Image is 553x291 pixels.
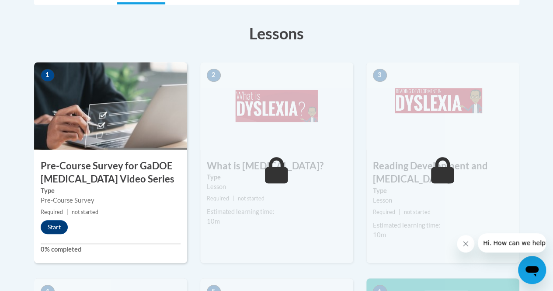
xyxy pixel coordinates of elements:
[399,209,400,215] span: |
[373,209,395,215] span: Required
[366,159,519,186] h3: Reading Development and [MEDICAL_DATA]
[518,256,546,284] iframe: Button to launch messaging window
[41,220,68,234] button: Start
[373,221,513,230] div: Estimated learning time:
[5,6,71,13] span: Hi. How can we help?
[238,195,264,202] span: not started
[373,69,387,82] span: 3
[207,69,221,82] span: 2
[34,22,519,44] h3: Lessons
[200,62,353,150] img: Course Image
[207,182,347,192] div: Lesson
[373,196,513,205] div: Lesson
[404,209,431,215] span: not started
[72,209,98,215] span: not started
[41,209,63,215] span: Required
[457,235,474,252] iframe: Close message
[34,159,187,186] h3: Pre-Course Survey for GaDOE [MEDICAL_DATA] Video Series
[207,217,220,225] span: 10m
[200,159,353,173] h3: What is [MEDICAL_DATA]?
[66,209,68,215] span: |
[478,233,546,252] iframe: Message from company
[207,172,347,182] label: Type
[41,186,181,196] label: Type
[233,195,234,202] span: |
[34,62,187,150] img: Course Image
[373,186,513,196] label: Type
[41,196,181,205] div: Pre-Course Survey
[41,245,181,254] label: 0% completed
[41,69,55,82] span: 1
[366,62,519,150] img: Course Image
[207,195,229,202] span: Required
[373,231,386,238] span: 10m
[207,207,347,217] div: Estimated learning time:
